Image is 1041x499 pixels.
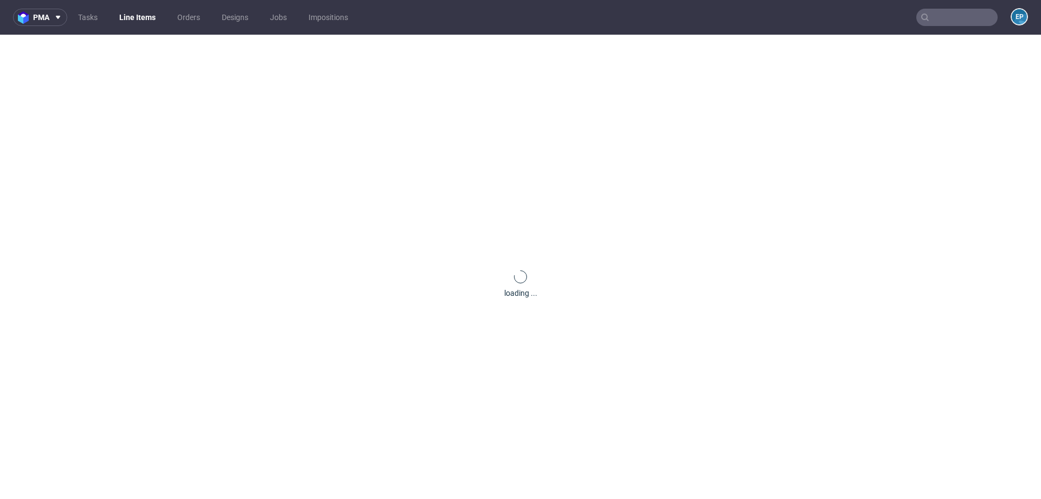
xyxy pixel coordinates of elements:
a: Jobs [264,9,293,26]
a: Tasks [72,9,104,26]
span: pma [33,14,49,21]
button: pma [13,9,67,26]
a: Line Items [113,9,162,26]
a: Impositions [302,9,355,26]
figcaption: EP [1012,9,1027,24]
img: logo [18,11,33,24]
a: Orders [171,9,207,26]
a: Designs [215,9,255,26]
div: loading ... [504,288,537,299]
